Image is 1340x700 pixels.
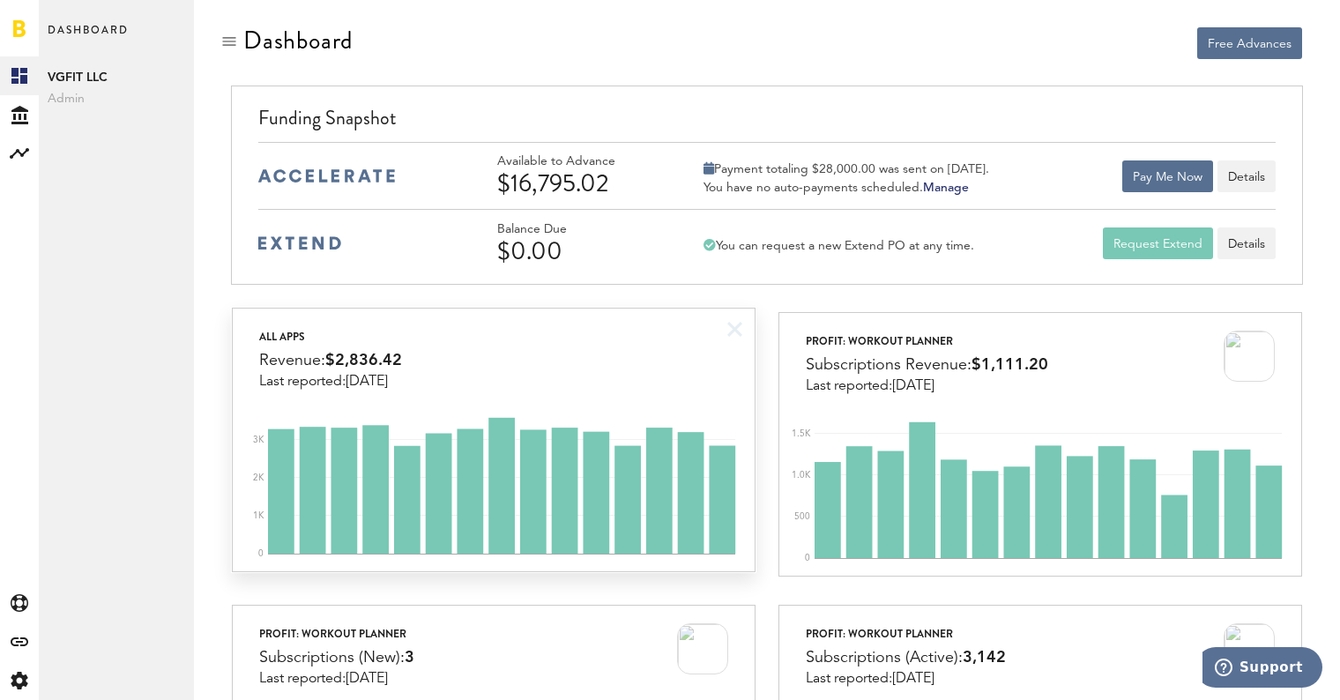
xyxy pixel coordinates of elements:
[497,169,665,197] div: $16,795.02
[703,161,989,177] div: Payment totaling $28,000.00 was sent on [DATE].
[48,88,185,109] span: Admin
[253,511,264,520] text: 1K
[1122,160,1213,192] button: Pay Me Now
[963,650,1006,666] span: 3,142
[1217,227,1276,259] a: Details
[48,67,185,88] span: VGFIT LLC
[258,169,395,182] img: accelerate-medium-blue-logo.svg
[253,473,264,482] text: 2K
[405,650,414,666] span: 3
[258,236,341,250] img: extend-medium-blue-logo.svg
[806,644,1006,671] div: Subscriptions (Active):
[259,374,402,390] div: Last reported:
[794,512,810,521] text: 500
[497,154,665,169] div: Available to Advance
[892,672,934,686] span: [DATE]
[1103,227,1213,259] button: Request Extend
[325,353,402,369] span: $2,836.42
[259,347,402,374] div: Revenue:
[259,644,414,671] div: Subscriptions (New):
[677,623,728,674] img: 100x100bb_jssXdTp.jpg
[258,549,264,558] text: 0
[703,180,989,196] div: You have no auto-payments scheduled.
[346,375,388,389] span: [DATE]
[1224,623,1275,674] img: 100x100bb_jssXdTp.jpg
[253,436,264,444] text: 3K
[258,104,1275,142] div: Funding Snapshot
[1202,647,1322,691] iframe: Opens a widget where you can find more information
[1224,331,1275,382] img: 100x100bb_jssXdTp.jpg
[792,471,811,480] text: 1.0K
[806,378,1048,394] div: Last reported:
[48,19,129,56] span: Dashboard
[497,222,665,237] div: Balance Due
[1217,160,1276,192] button: Details
[259,623,414,644] div: ProFit: Workout Planner
[806,331,1048,352] div: ProFit: Workout Planner
[1197,27,1302,59] button: Free Advances
[703,238,974,254] div: You can request a new Extend PO at any time.
[806,671,1006,687] div: Last reported:
[805,554,810,562] text: 0
[923,182,969,194] a: Manage
[892,379,934,393] span: [DATE]
[792,429,811,438] text: 1.5K
[971,357,1048,373] span: $1,111.20
[259,671,414,687] div: Last reported:
[497,237,665,265] div: $0.00
[346,672,388,686] span: [DATE]
[806,352,1048,378] div: Subscriptions Revenue:
[243,26,353,55] div: Dashboard
[806,623,1006,644] div: ProFit: Workout Planner
[259,326,402,347] div: All apps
